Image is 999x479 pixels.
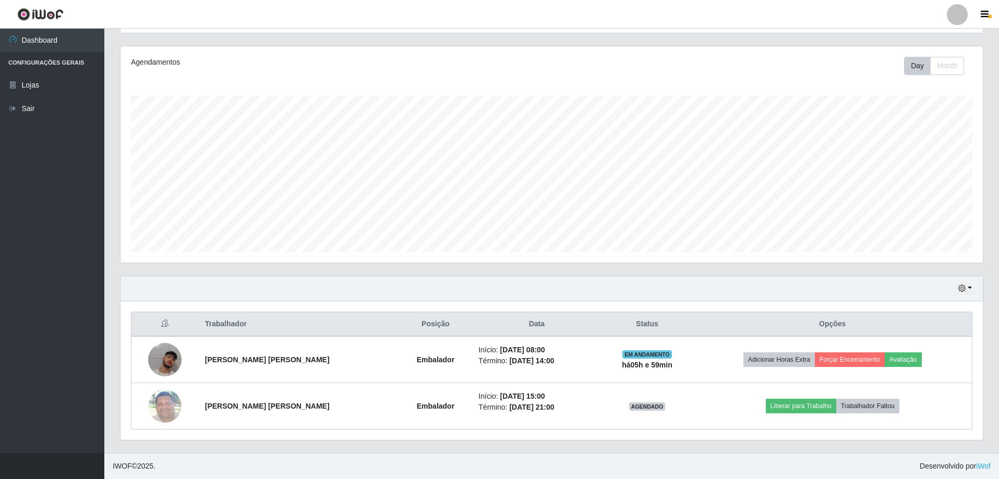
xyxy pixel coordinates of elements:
button: Forçar Encerramento [815,352,885,367]
img: 1697490161329.jpeg [148,384,182,428]
th: Opções [693,312,972,337]
img: 1738633889048.jpeg [148,330,182,389]
span: © 2025 . [113,461,155,472]
button: Trabalhador Faltou [836,399,899,413]
time: [DATE] 21:00 [509,403,554,411]
th: Status [601,312,693,337]
button: Adicionar Horas Extra [743,352,815,367]
span: EM ANDAMENTO [622,350,672,359]
span: IWOF [113,462,132,470]
div: Agendamentos [131,57,473,68]
li: Término: [478,355,595,366]
th: Posição [399,312,473,337]
button: Month [930,57,964,75]
time: [DATE] 15:00 [500,392,545,400]
th: Trabalhador [199,312,399,337]
span: Desenvolvido por [920,461,991,472]
li: Término: [478,402,595,413]
button: Avaliação [885,352,922,367]
strong: há 05 h e 59 min [622,361,672,369]
strong: [PERSON_NAME] [PERSON_NAME] [205,355,330,364]
div: First group [904,57,964,75]
strong: Embalador [417,355,454,364]
time: [DATE] 08:00 [500,346,545,354]
button: Liberar para Trabalho [766,399,836,413]
time: [DATE] 14:00 [509,357,554,365]
strong: Embalador [417,402,454,410]
span: AGENDADO [629,402,666,411]
a: iWof [976,462,991,470]
img: CoreUI Logo [17,8,64,21]
th: Data [472,312,601,337]
strong: [PERSON_NAME] [PERSON_NAME] [205,402,330,410]
li: Início: [478,345,595,355]
li: Início: [478,391,595,402]
button: Day [904,57,931,75]
div: Toolbar with button groups [904,57,972,75]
